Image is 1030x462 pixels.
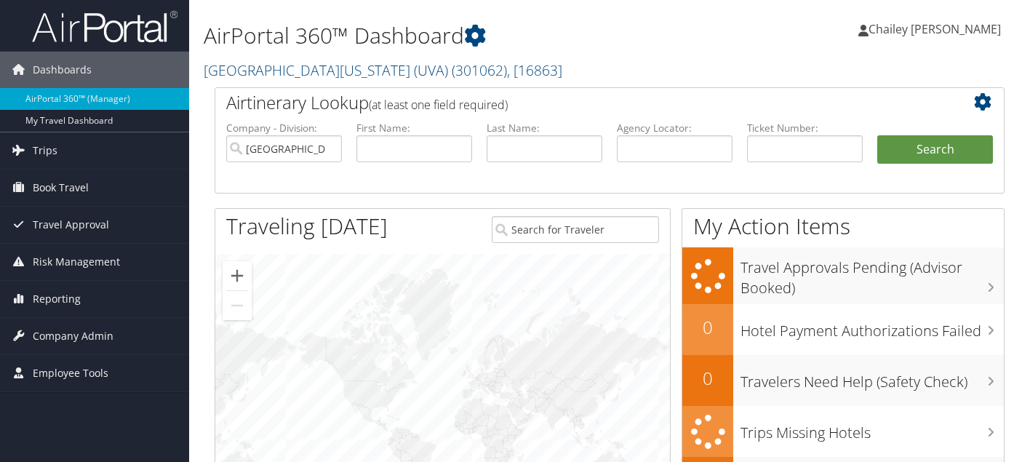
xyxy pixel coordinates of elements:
[223,261,252,290] button: Zoom in
[226,211,388,242] h1: Traveling [DATE]
[877,135,993,164] button: Search
[356,121,472,135] label: First Name:
[740,314,1004,341] h3: Hotel Payment Authorizations Failed
[33,281,81,317] span: Reporting
[33,244,120,280] span: Risk Management
[204,60,562,80] a: [GEOGRAPHIC_DATA][US_STATE] (UVA)
[369,97,508,113] span: (at least one field required)
[204,20,745,51] h1: AirPortal 360™ Dashboard
[223,291,252,320] button: Zoom out
[740,365,1004,392] h3: Travelers Need Help (Safety Check)
[33,355,108,391] span: Employee Tools
[226,121,342,135] label: Company - Division:
[682,315,733,340] h2: 0
[33,318,113,354] span: Company Admin
[682,406,1004,458] a: Trips Missing Hotels
[33,132,57,169] span: Trips
[487,121,602,135] label: Last Name:
[858,7,1015,51] a: Chailey [PERSON_NAME]
[682,247,1004,303] a: Travel Approvals Pending (Advisor Booked)
[33,52,92,88] span: Dashboards
[33,170,89,206] span: Book Travel
[747,121,863,135] label: Ticket Number:
[452,60,507,80] span: ( 301062 )
[682,366,733,391] h2: 0
[617,121,732,135] label: Agency Locator:
[682,304,1004,355] a: 0Hotel Payment Authorizations Failed
[32,9,177,44] img: airportal-logo.png
[869,21,1001,37] span: Chailey [PERSON_NAME]
[682,355,1004,406] a: 0Travelers Need Help (Safety Check)
[492,216,660,243] input: Search for Traveler
[507,60,562,80] span: , [ 16863 ]
[226,90,927,115] h2: Airtinerary Lookup
[682,211,1004,242] h1: My Action Items
[740,415,1004,443] h3: Trips Missing Hotels
[740,250,1004,298] h3: Travel Approvals Pending (Advisor Booked)
[33,207,109,243] span: Travel Approval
